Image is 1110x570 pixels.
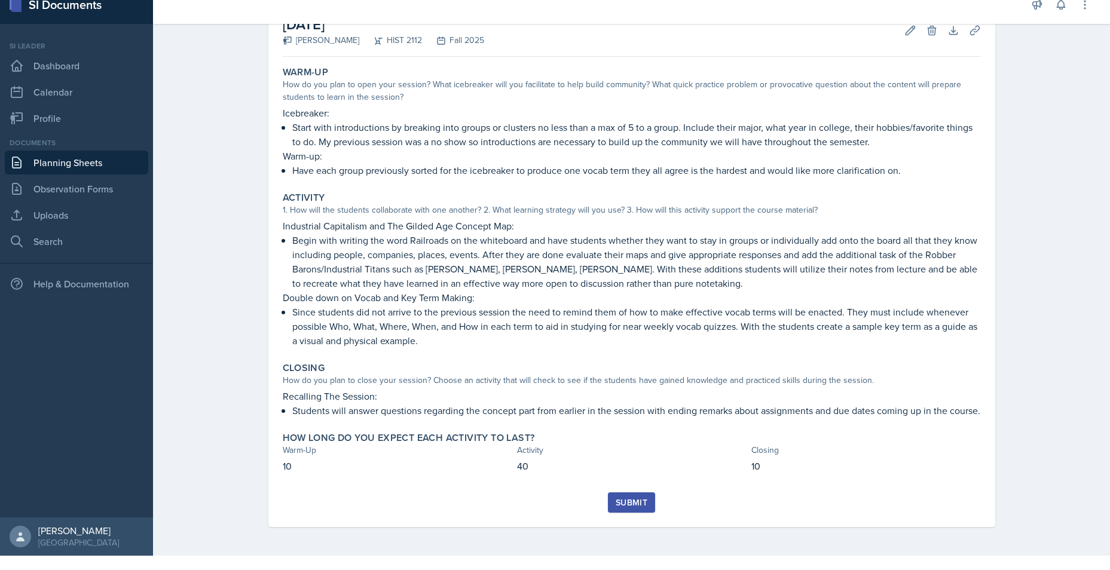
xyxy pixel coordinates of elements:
[38,525,119,537] div: [PERSON_NAME]
[5,177,148,201] a: Observation Forms
[283,34,359,47] div: [PERSON_NAME]
[283,362,325,374] label: Closing
[5,54,148,78] a: Dashboard
[292,233,981,290] p: Begin with writing the word Railroads on the whiteboard and have students whether they want to st...
[517,444,747,456] div: Activity
[283,374,981,387] div: How do you plan to close your session? Choose an activity that will check to see if the students ...
[283,459,512,473] p: 10
[608,492,655,513] button: Submit
[283,204,981,216] div: 1. How will the students collaborate with one another? 2. What learning strategy will you use? 3....
[5,41,148,51] div: Si leader
[283,66,329,78] label: Warm-Up
[283,444,512,456] div: Warm-Up
[292,305,981,348] p: Since students did not arrive to the previous session the need to remind them of how to make effe...
[5,203,148,227] a: Uploads
[283,432,535,444] label: How long do you expect each activity to last?
[283,192,325,204] label: Activity
[283,106,981,120] p: Icebreaker:
[359,34,422,47] div: HIST 2112
[517,459,747,473] p: 40
[5,229,148,253] a: Search
[283,389,981,403] p: Recalling The Session:
[616,498,647,507] div: Submit
[292,163,981,177] p: Have each group previously sorted for the icebreaker to produce one vocab term they all agree is ...
[5,137,148,148] div: Documents
[5,80,148,104] a: Calendar
[283,219,981,233] p: Industrial Capitalism and The Gilded Age Concept Map:
[283,78,981,103] div: How do you plan to open your session? What icebreaker will you facilitate to help build community...
[5,151,148,174] a: Planning Sheets
[5,106,148,130] a: Profile
[292,120,981,149] p: Start with introductions by breaking into groups or clusters no less than a max of 5 to a group. ...
[751,444,981,456] div: Closing
[751,459,981,473] p: 10
[283,149,981,163] p: Warm-up:
[422,34,484,47] div: Fall 2025
[292,403,981,418] p: Students will answer questions regarding the concept part from earlier in the session with ending...
[38,537,119,548] div: [GEOGRAPHIC_DATA]
[5,272,148,296] div: Help & Documentation
[283,14,484,35] h2: [DATE]
[283,290,981,305] p: Double down on Vocab and Key Term Making:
